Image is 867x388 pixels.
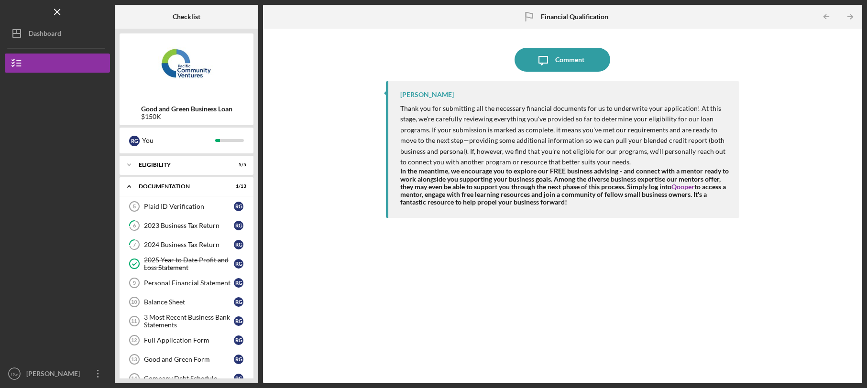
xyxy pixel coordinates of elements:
[144,279,234,287] div: Personal Financial Statement
[5,24,110,43] button: Dashboard
[144,298,234,306] div: Balance Sheet
[120,38,253,96] img: Product logo
[144,256,234,271] div: 2025 Year to Date Profit and Loss Statement
[555,48,584,72] div: Comment
[229,183,246,189] div: 1 / 13
[229,162,246,168] div: 5 / 5
[234,355,243,364] div: R G
[234,297,243,307] div: R G
[141,105,232,113] b: Good and Green Business Loan
[124,312,249,331] a: 113 Most Recent Business Bank StatementsRG
[144,203,234,210] div: Plaid ID Verification
[124,254,249,273] a: 2025 Year to Date Profit and Loss StatementRG
[124,331,249,350] a: 12Full Application FormRG
[129,136,140,146] div: R G
[541,13,608,21] b: Financial Qualification
[671,183,694,191] a: Qooper
[139,183,222,189] div: Documentation
[234,316,243,326] div: R G
[133,280,136,286] tspan: 9
[400,103,730,167] p: Thank you for submitting all the necessary financial documents for us to underwrite your applicat...
[400,167,729,205] strong: In the meantime, we encourage you to explore our FREE business advising - and connect with a ment...
[234,259,243,269] div: R G
[144,356,234,363] div: Good and Green Form
[144,375,234,382] div: Company Debt Schedule
[144,336,234,344] div: Full Application Form
[142,132,215,149] div: You
[234,335,243,345] div: R G
[11,371,18,377] text: RG
[124,235,249,254] a: 72024 Business Tax ReturnRG
[133,204,136,209] tspan: 5
[144,222,234,229] div: 2023 Business Tax Return
[131,299,137,305] tspan: 10
[234,221,243,230] div: R G
[139,162,222,168] div: Eligibility
[234,202,243,211] div: R G
[400,91,454,98] div: [PERSON_NAME]
[124,369,249,388] a: 14Company Debt ScheduleRG
[24,364,86,386] div: [PERSON_NAME]
[144,241,234,248] div: 2024 Business Tax Return
[131,356,137,362] tspan: 13
[141,113,232,120] div: $150K
[124,273,249,292] a: 9Personal Financial StatementRG
[515,48,610,72] button: Comment
[131,337,137,343] tspan: 12
[124,292,249,312] a: 10Balance SheetRG
[5,364,110,383] button: RG[PERSON_NAME]
[234,240,243,249] div: R G
[144,313,234,329] div: 3 Most Recent Business Bank Statements
[234,374,243,383] div: R G
[131,376,137,381] tspan: 14
[124,216,249,235] a: 62023 Business Tax ReturnRG
[133,223,136,229] tspan: 6
[124,197,249,216] a: 5Plaid ID VerificationRG
[234,278,243,288] div: R G
[124,350,249,369] a: 13Good and Green FormRG
[173,13,200,21] b: Checklist
[133,242,136,248] tspan: 7
[29,24,61,45] div: Dashboard
[131,318,137,324] tspan: 11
